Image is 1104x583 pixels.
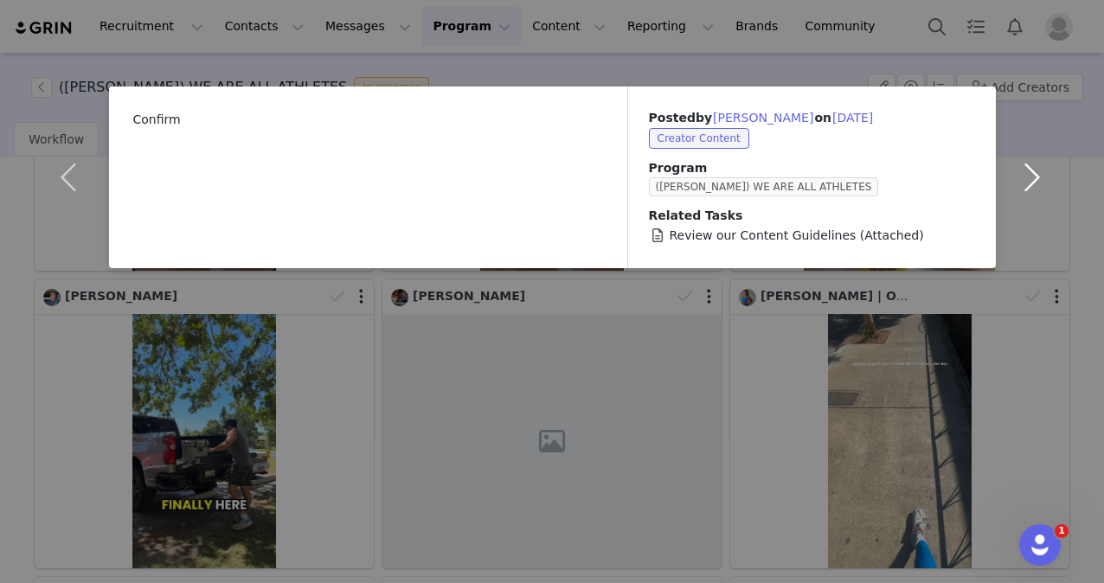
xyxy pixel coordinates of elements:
a: ([PERSON_NAME]) WE ARE ALL ATHLETES [649,179,886,193]
span: Related Tasks [649,208,743,222]
span: Confirm [133,112,181,126]
span: Program [649,159,975,177]
span: Creator Content [649,128,749,149]
span: Posted on [649,111,875,125]
span: 1 [1055,524,1069,538]
span: by [696,111,814,125]
span: ([PERSON_NAME]) WE ARE ALL ATHLETES [649,177,879,196]
iframe: Intercom live chat [1019,524,1061,566]
span: Review our Content Guidelines (Attached) [670,227,924,245]
button: [DATE] [831,107,874,128]
button: [PERSON_NAME] [712,107,814,128]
